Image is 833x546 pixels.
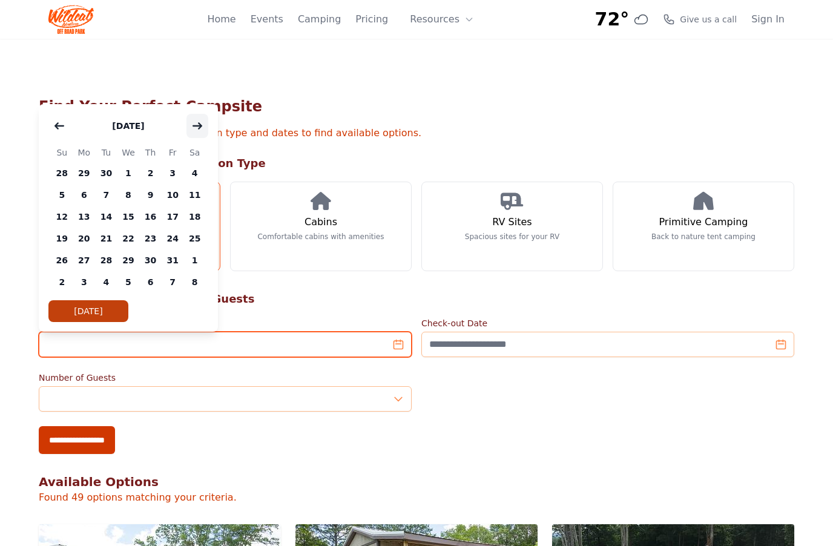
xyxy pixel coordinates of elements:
[659,215,748,229] h3: Primitive Camping
[95,162,117,184] span: 30
[95,145,117,160] span: Tu
[100,114,156,138] button: [DATE]
[183,271,206,293] span: 8
[613,182,794,271] a: Primitive Camping Back to nature tent camping
[162,206,184,228] span: 17
[183,228,206,249] span: 25
[39,126,794,140] p: Select your preferred accommodation type and dates to find available options.
[48,5,94,34] img: Wildcat Logo
[139,228,162,249] span: 23
[95,184,117,206] span: 7
[51,249,73,271] span: 26
[51,145,73,160] span: Su
[162,162,184,184] span: 3
[421,317,794,329] label: Check-out Date
[139,271,162,293] span: 6
[73,249,96,271] span: 27
[421,182,603,271] a: RV Sites Spacious sites for your RV
[465,232,559,242] p: Spacious sites for your RV
[117,271,140,293] span: 5
[117,228,140,249] span: 22
[139,206,162,228] span: 16
[680,13,737,25] span: Give us a call
[139,249,162,271] span: 30
[73,145,96,160] span: Mo
[230,182,412,271] a: Cabins Comfortable cabins with amenities
[183,206,206,228] span: 18
[48,300,128,322] button: [DATE]
[73,162,96,184] span: 29
[51,206,73,228] span: 12
[162,249,184,271] span: 31
[595,8,630,30] span: 72°
[73,271,96,293] span: 3
[355,12,388,27] a: Pricing
[39,372,412,384] label: Number of Guests
[117,145,140,160] span: We
[51,184,73,206] span: 5
[73,184,96,206] span: 6
[257,232,384,242] p: Comfortable cabins with amenities
[162,271,184,293] span: 7
[117,206,140,228] span: 15
[183,145,206,160] span: Sa
[39,490,794,505] p: Found 49 options matching your criteria.
[51,162,73,184] span: 28
[39,155,794,172] h2: Step 1: Choose Accommodation Type
[139,184,162,206] span: 9
[183,162,206,184] span: 4
[305,215,337,229] h3: Cabins
[162,184,184,206] span: 10
[183,184,206,206] span: 11
[39,291,794,308] h2: Step 2: Select Your Dates & Guests
[651,232,756,242] p: Back to nature tent camping
[298,12,341,27] a: Camping
[51,271,73,293] span: 2
[73,206,96,228] span: 13
[95,228,117,249] span: 21
[183,249,206,271] span: 1
[95,206,117,228] span: 14
[403,7,481,31] button: Resources
[751,12,785,27] a: Sign In
[663,13,737,25] a: Give us a call
[39,473,794,490] h2: Available Options
[95,249,117,271] span: 28
[139,162,162,184] span: 2
[251,12,283,27] a: Events
[117,162,140,184] span: 1
[139,145,162,160] span: Th
[51,228,73,249] span: 19
[73,228,96,249] span: 20
[39,97,794,116] h1: Find Your Perfect Campsite
[95,271,117,293] span: 4
[39,317,412,329] label: Check-in Date
[117,249,140,271] span: 29
[492,215,532,229] h3: RV Sites
[162,145,184,160] span: Fr
[117,184,140,206] span: 8
[162,228,184,249] span: 24
[207,12,235,27] a: Home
